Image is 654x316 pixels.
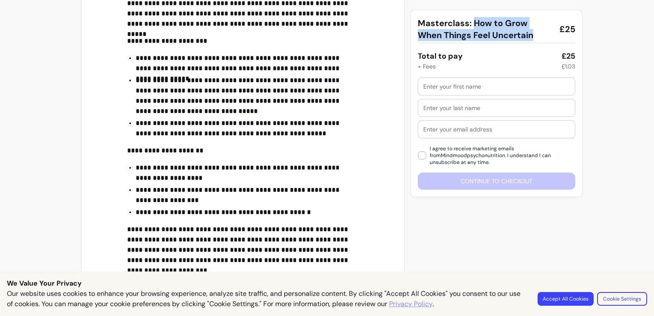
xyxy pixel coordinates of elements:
button: Cookie Settings [597,292,647,306]
div: Total to pay [418,50,463,62]
div: + Fees [418,62,436,71]
div: £25 [562,50,575,62]
input: Enter your first name [423,82,570,91]
a: Privacy Policy [389,299,433,309]
button: Accept All Cookies [538,292,594,306]
span: Masterclass: How to Grow When Things Feel Uncertain [418,17,553,41]
p: We Value Your Privacy [7,278,647,289]
input: Enter your email address [423,125,570,134]
div: £1.03 [562,62,575,71]
span: £25 [559,23,575,35]
input: Enter your last name [423,104,570,112]
p: Our website uses cookies to enhance your browsing experience, analyze site traffic, and personali... [7,289,527,309]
